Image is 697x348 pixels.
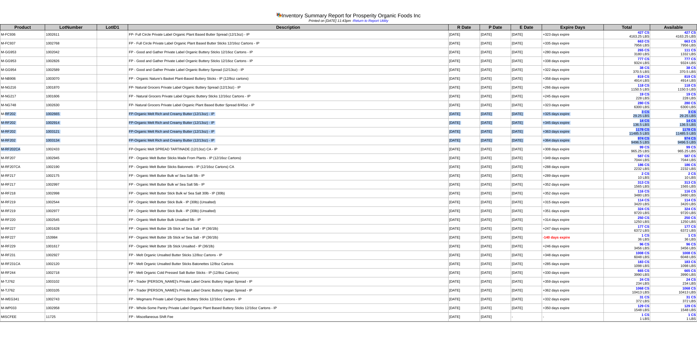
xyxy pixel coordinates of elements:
span: 280 CS [638,101,650,105]
td: FP - Organic Melt Butter Bulk w/ Sea Salt 5lb - IP [128,172,448,180]
td: [DATE] [448,163,480,172]
span: +358 days expire [543,77,569,81]
td: [DATE] [511,145,542,154]
td: [DATE] [511,92,542,101]
span: +345 days expire [543,121,569,125]
span: 19 CS [686,92,696,96]
span: 96 CS [640,242,650,246]
td: 4163.25 LBS [650,30,697,39]
td: [DATE] [480,224,511,233]
td: 6048 LBS [604,251,650,260]
td: 4914 LBS [650,75,697,83]
td: FP-Organic Melt Rich and Creamy Butter (12/13oz) - IP [128,119,448,127]
td: FP- Natural Grocers Private Label Organic Plant Based Butter Spread 8/45oz - IP [128,101,448,110]
td: 29.25 LBS [604,110,650,119]
span: +351 days expire [543,209,569,213]
td: FP - Good and Gather Private Label Organic Buttery Sticks 12/16oz Cartons - IP [128,57,448,66]
span: 1178 CS [636,128,649,132]
td: [DATE] [448,242,480,251]
span: +338 days expire [543,59,569,63]
td: FP - Organic Melt Butter Sticks Batonnets - IP (12/16oz Cartons) CA [128,163,448,172]
th: Available [650,25,697,30]
td: [DATE] [511,216,542,224]
td: 36 LBS [650,233,697,242]
td: [DATE] [511,75,542,83]
span: +352 days expire [543,191,569,195]
span: +314 days expire [543,218,569,222]
span: 186 CS [684,163,696,167]
span: +352 days expire [543,183,569,187]
span: 3 CS [688,110,696,114]
span: 38 CS [640,66,650,70]
span: 14 CS [640,119,650,123]
td: 1002768 [45,39,97,48]
td: [DATE] [448,48,480,57]
td: [DATE] [480,163,511,172]
span: 96 CS [686,242,696,246]
td: M-FC936 [0,30,45,39]
td: [DATE] [480,101,511,110]
th: P Date [480,25,511,30]
td: 1003121 [45,127,97,136]
td: M-NG748 [0,101,45,110]
span: 38 CS [686,66,696,70]
th: LotID1 [97,25,128,30]
td: [DATE] [511,30,542,39]
td: 6372 LBS [604,224,650,233]
span: +349 days expire [543,156,569,160]
td: FP - Organic Melt Butter Bulk w/ Sea Salt 5lb - IP [128,180,448,189]
td: 2232 LBS [650,163,697,172]
td: [DATE] [511,119,542,127]
td: 3420 LBS [604,198,650,207]
td: [DATE] [448,207,480,216]
td: [DATE] [480,30,511,39]
td: 1002927 [45,251,97,260]
td: [DATE] [511,163,542,172]
td: 3480 LBS [650,189,697,198]
span: 1008 CS [636,251,649,255]
td: 1001628 [45,224,97,233]
td: [DATE] [448,30,480,39]
td: 7956 LBS [604,39,650,48]
td: 1002589 [45,66,97,75]
span: 427 CS [638,31,650,35]
td: 1002977 [45,207,97,216]
td: 7956 LBS [650,39,697,48]
span: 118 CS [684,84,696,88]
td: FP-Organic Melt Rich and Creamy Butter (12/13oz) - IP [128,136,448,145]
td: [DATE] [480,136,511,145]
td: [DATE] [511,83,542,92]
td: [DATE] [448,83,480,92]
td: [DATE] [480,75,511,83]
td: [DATE] [511,233,542,242]
span: +308 days expire [543,147,569,151]
td: M-NB906 [0,75,45,83]
td: M-RF202 [0,136,45,145]
td: 10 LBS [604,172,650,180]
td: 1150.5 LBS [604,83,650,92]
span: +245 days expire [543,94,569,98]
td: [DATE] [480,92,511,101]
td: [DATE] [480,145,511,154]
span: 819 CS [684,75,696,79]
span: 250 CS [684,216,696,220]
td: 1002190 [45,163,97,172]
td: 11485.5 LBS [604,127,650,136]
span: +315 days expire [543,200,569,204]
th: Product [0,25,45,30]
span: 777 CS [638,57,650,61]
td: [DATE] [448,180,480,189]
th: R Date [448,25,480,30]
td: [DATE] [448,172,480,180]
span: 14 CS [686,119,696,123]
td: M-GG953 [0,57,45,66]
td: 1002544 [45,198,97,207]
td: 9720 LBS [650,207,697,216]
span: +323 days expire [543,103,569,107]
td: [DATE] [448,224,480,233]
td: 1002042 [45,48,97,57]
span: 324 CS [638,207,650,211]
span: 974 CS [638,137,650,141]
td: 11485.5 LBS [650,127,697,136]
td: 136.5 LBS [650,119,697,127]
